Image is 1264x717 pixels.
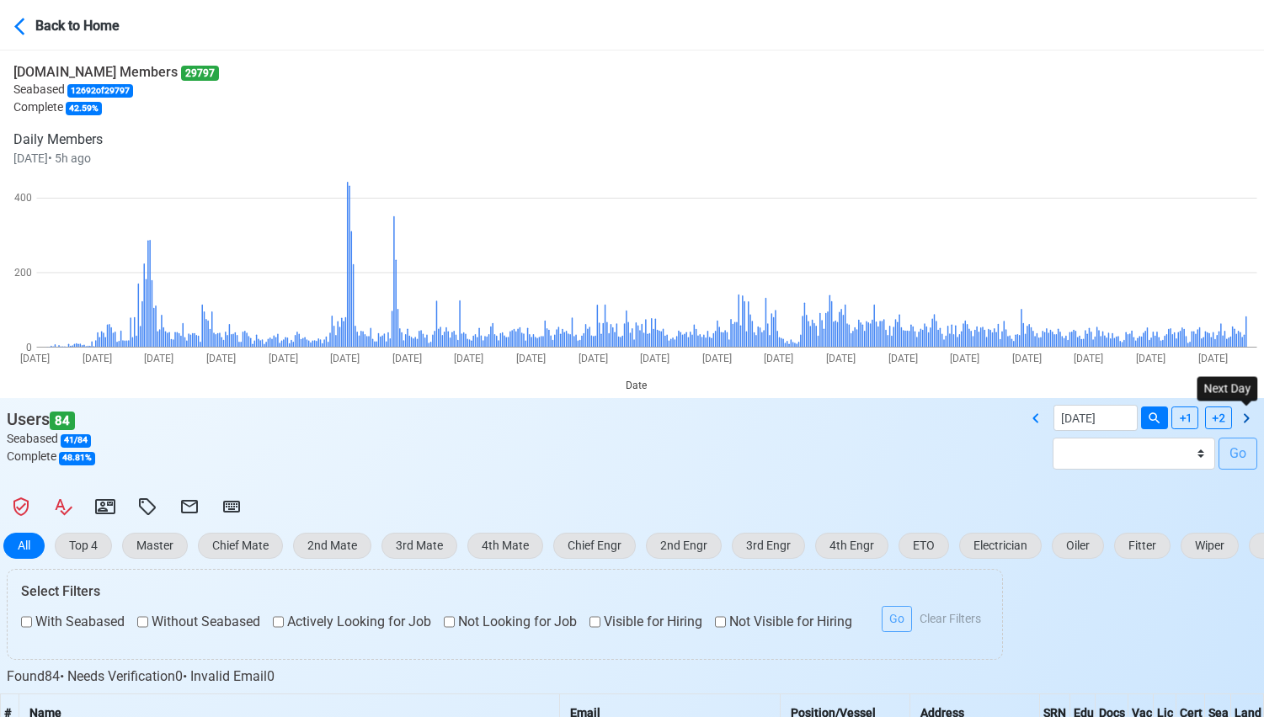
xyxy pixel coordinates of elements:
[732,533,805,559] button: 3rd Engr
[181,66,219,81] span: 29797
[1114,533,1171,559] button: Fitter
[330,353,360,364] text: [DATE]
[715,612,726,632] input: Not Visible for Hiring
[67,84,133,98] span: 12692 of 29797
[21,583,989,599] h6: Select Filters
[21,612,125,632] label: With Seabased
[13,150,219,167] p: [DATE] • 5h ago
[1136,353,1165,364] text: [DATE]
[144,353,173,364] text: [DATE]
[826,353,856,364] text: [DATE]
[516,353,546,364] text: [DATE]
[122,533,188,559] button: Master
[392,353,422,364] text: [DATE]
[1197,376,1258,401] div: Next Day
[55,533,112,559] button: Top 4
[959,533,1042,559] button: Electrician
[35,13,162,36] div: Back to Home
[1052,533,1104,559] button: Oiler
[1198,353,1228,364] text: [DATE]
[137,612,148,632] input: Without Seabased
[206,353,236,364] text: [DATE]
[14,192,32,204] text: 400
[61,434,91,448] span: 41 / 84
[579,353,608,364] text: [DATE]
[950,353,979,364] text: [DATE]
[553,533,636,559] button: Chief Engr
[815,533,888,559] button: 4th Engr
[198,533,283,559] button: Chief Mate
[1074,353,1103,364] text: [DATE]
[467,533,543,559] button: 4th Mate
[13,64,219,81] h6: [DOMAIN_NAME] Members
[1219,438,1257,470] button: Go
[50,412,75,431] span: 84
[66,102,102,115] span: 42.59 %
[14,267,32,279] text: 200
[273,612,431,632] label: Actively Looking for Job
[273,612,284,632] input: Actively Looking for Job
[888,353,918,364] text: [DATE]
[20,353,50,364] text: [DATE]
[3,533,45,559] button: All
[715,612,852,632] label: Not Visible for Hiring
[626,380,647,391] text: Date
[702,353,732,364] text: [DATE]
[589,612,600,632] input: Visible for Hiring
[13,98,219,116] p: Complete
[269,353,298,364] text: [DATE]
[899,533,949,559] button: ETO
[1012,353,1042,364] text: [DATE]
[444,612,455,632] input: Not Looking for Job
[13,130,219,150] p: Daily Members
[21,612,32,632] input: With Seabased
[646,533,722,559] button: 2nd Engr
[13,5,163,45] button: Back to Home
[83,353,112,364] text: [DATE]
[454,353,483,364] text: [DATE]
[293,533,371,559] button: 2nd Mate
[882,606,912,632] button: Go
[764,353,793,364] text: [DATE]
[589,612,702,632] label: Visible for Hiring
[381,533,457,559] button: 3rd Mate
[1181,533,1239,559] button: Wiper
[13,81,219,98] p: Seabased
[26,342,32,353] text: 0
[59,452,95,465] span: 48.81 %
[444,612,577,632] label: Not Looking for Job
[137,612,260,632] label: Without Seabased
[640,353,669,364] text: [DATE]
